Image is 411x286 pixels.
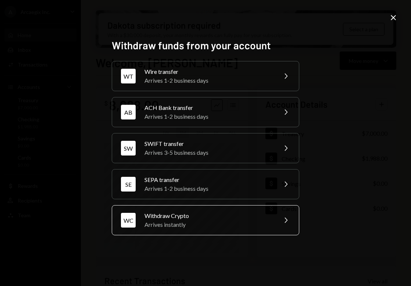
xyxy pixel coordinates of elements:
div: Arrives instantly [144,220,272,229]
div: Wire transfer [144,67,272,76]
button: SWSWIFT transferArrives 3-5 business days [112,133,299,163]
button: ABACH Bank transferArrives 1-2 business days [112,97,299,127]
button: WCWithdraw CryptoArrives instantly [112,205,299,235]
div: ACH Bank transfer [144,103,272,112]
div: Arrives 3-5 business days [144,148,272,157]
div: Arrives 1-2 business days [144,76,272,85]
div: SWIFT transfer [144,139,272,148]
div: SE [121,177,136,192]
div: Withdraw Crypto [144,211,272,220]
div: Arrives 1-2 business days [144,184,272,193]
div: AB [121,105,136,119]
div: Arrives 1-2 business days [144,112,272,121]
button: SESEPA transferArrives 1-2 business days [112,169,299,199]
div: SW [121,141,136,155]
div: WC [121,213,136,228]
h2: Withdraw funds from your account [112,38,299,53]
div: SEPA transfer [144,175,272,184]
div: WT [121,69,136,83]
button: WTWire transferArrives 1-2 business days [112,61,299,91]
